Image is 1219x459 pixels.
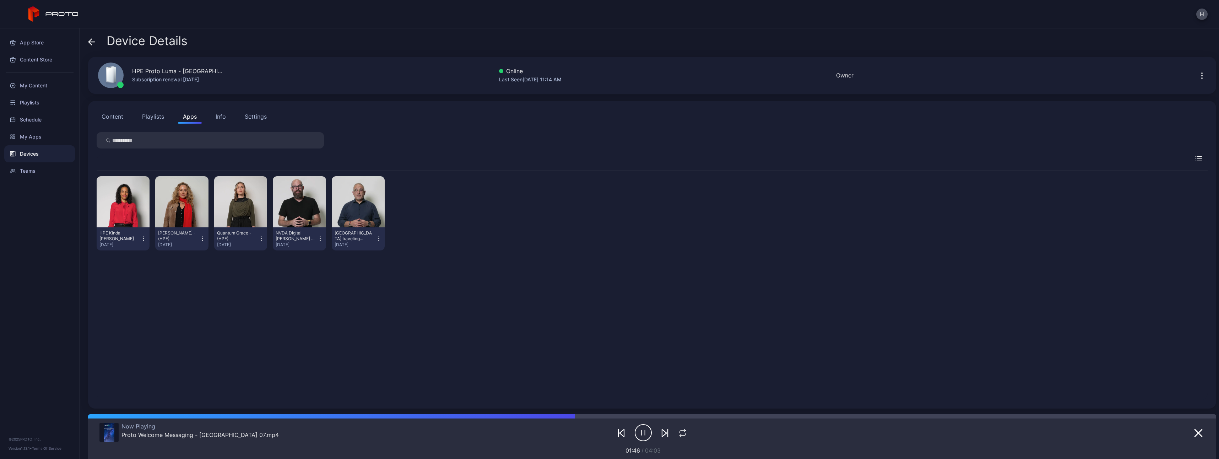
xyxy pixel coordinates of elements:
[32,446,61,450] a: Terms Of Service
[625,447,640,454] span: 01:46
[158,230,205,248] button: [PERSON_NAME] - (HPE)[DATE]
[132,75,224,84] div: Subscription renewal [DATE]
[121,423,279,430] div: Now Playing
[137,109,169,124] button: Playlists
[499,67,562,75] div: Online
[121,431,279,438] div: Proto Welcome Messaging - Silicon Valley 07.mp4
[99,230,147,248] button: HPE Kinda [PERSON_NAME][DATE]
[836,71,854,80] div: Owner
[132,67,224,75] div: HPE Proto Luma - [GEOGRAPHIC_DATA][PERSON_NAME]
[1196,9,1208,20] button: H
[4,51,75,68] a: Content Store
[240,109,272,124] button: Settings
[276,242,317,248] div: [DATE]
[499,75,562,84] div: Last Seen [DATE] 11:14 AM
[99,242,141,248] div: [DATE]
[335,242,376,248] div: [DATE]
[158,230,197,242] div: Lisa Kristine - (HPE)
[211,109,231,124] button: Info
[217,242,258,248] div: [DATE]
[276,230,315,242] div: NVDA Digital Daniel - (HPE)
[99,230,139,242] div: HPE Kinda Krista
[4,111,75,128] a: Schedule
[645,447,661,454] span: 04:03
[276,230,323,248] button: NVDA Digital [PERSON_NAME] - (HPE)[DATE]
[97,109,128,124] button: Content
[4,145,75,162] a: Devices
[245,112,267,121] div: Settings
[178,109,202,124] button: Apps
[9,446,32,450] span: Version 1.13.1 •
[217,230,264,248] button: Quantum Grace - (HPE)[DATE]
[641,447,644,454] span: /
[158,242,199,248] div: [DATE]
[4,34,75,51] a: App Store
[107,34,188,48] span: Device Details
[4,162,75,179] a: Teams
[4,77,75,94] a: My Content
[4,128,75,145] a: My Apps
[9,436,71,442] div: © 2025 PROTO, Inc.
[335,230,382,248] button: [GEOGRAPHIC_DATA] traveling Antonio Nearly (HPE)[DATE]
[216,112,226,121] div: Info
[4,94,75,111] a: Playlists
[217,230,256,242] div: Quantum Grace - (HPE)
[335,230,374,242] div: North America traveling Antonio Nearly (HPE)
